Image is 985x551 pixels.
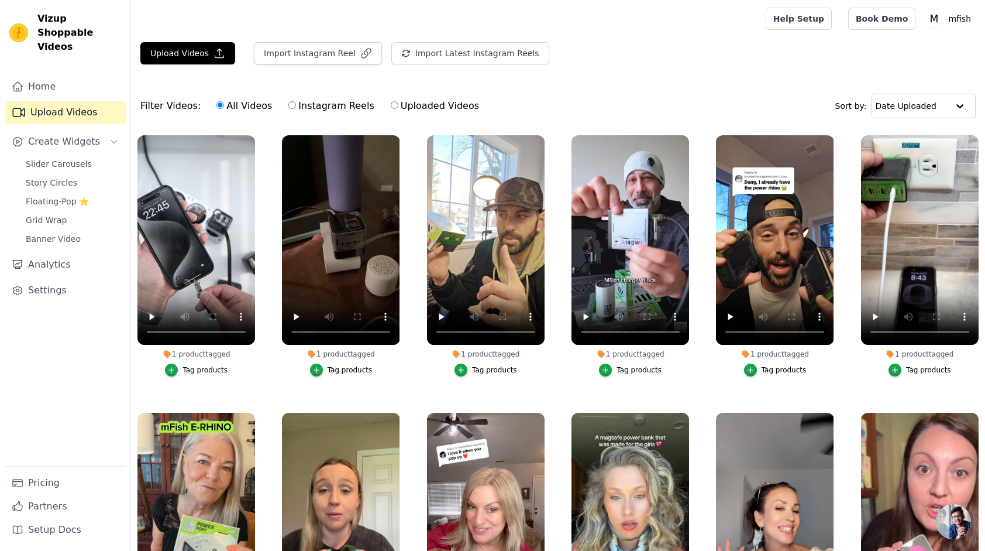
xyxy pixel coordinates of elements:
[26,158,92,170] span: Slider Carousels
[599,364,662,377] button: Tag products
[26,177,77,189] span: Story Circles
[26,214,67,226] span: Grid Wrap
[26,196,89,207] span: Floating-Pop ⭐
[5,279,126,302] a: Settings
[19,212,126,228] a: Grid Wrap
[19,156,126,172] a: Slider Carousels
[19,174,126,191] a: Story Circles
[906,365,951,375] div: Tag products
[9,23,28,42] img: Vizup
[888,364,951,377] button: Tag products
[328,365,373,375] div: Tag products
[766,8,832,30] a: Help Setup
[716,350,834,359] div: 1 product tagged
[5,495,126,518] a: Partners
[282,350,399,359] div: 1 product tagged
[835,94,976,118] div: Sort by:
[288,101,296,109] input: Instagram Reels
[762,365,807,375] div: Tag products
[140,42,235,64] button: Upload Videos
[26,233,81,245] span: Banner Video
[936,504,971,539] a: 开放式聊天
[390,98,480,114] label: Uploaded Videos
[571,350,689,359] div: 1 product tagged
[925,8,976,29] button: M mfish
[37,12,121,54] span: Vizup Shoppable Videos
[5,471,126,495] a: Pricing
[165,364,228,377] button: Tag products
[744,364,807,377] button: Tag products
[930,13,939,25] text: M
[5,75,126,98] a: Home
[5,518,126,542] a: Setup Docs
[454,364,517,377] button: Tag products
[5,253,126,276] a: Analytics
[28,135,100,149] span: Create Widgets
[391,101,398,109] input: Uploaded Videos
[5,130,126,153] button: Create Widgets
[19,193,126,210] a: Floating-Pop ⭐
[861,350,979,359] div: 1 product tagged
[182,365,228,375] div: Tag products
[617,365,662,375] div: Tag products
[254,42,382,64] button: Import Instagram Reel
[943,8,976,29] p: mfish
[140,93,485,119] div: Filter Videos:
[137,350,255,359] div: 1 product tagged
[288,98,374,114] label: Instagram Reels
[848,8,915,30] a: Book Demo
[216,101,224,109] input: All Videos
[472,365,517,375] div: Tag products
[5,101,126,124] a: Upload Videos
[19,231,126,247] a: Banner Video
[427,350,545,359] div: 1 product tagged
[216,98,273,114] label: All Videos
[310,364,373,377] button: Tag products
[391,42,549,64] button: Import Latest Instagram Reels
